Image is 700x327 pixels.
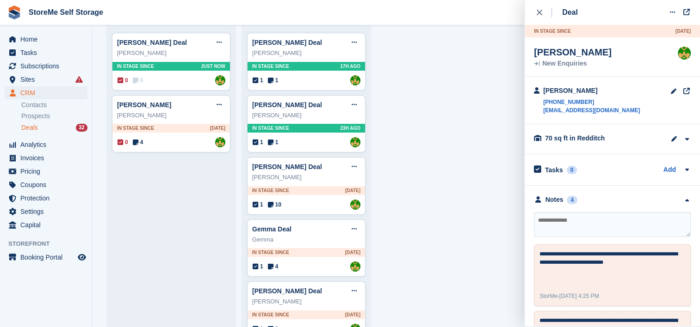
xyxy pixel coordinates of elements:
[5,46,87,59] a: menu
[252,235,360,244] div: Gemma
[253,262,263,271] span: 1
[252,39,322,46] a: [PERSON_NAME] Deal
[340,63,360,70] span: 17H AGO
[252,249,289,256] span: In stage since
[201,63,225,70] span: Just now
[545,195,564,205] div: Notes
[117,111,225,120] div: [PERSON_NAME]
[539,292,599,300] div: -
[20,192,76,205] span: Protection
[76,124,87,132] div: 32
[21,123,38,132] span: Deals
[20,86,76,99] span: CRM
[252,101,322,109] a: [PERSON_NAME] Deal
[210,125,225,132] span: [DATE]
[539,293,558,299] span: StorMe
[543,98,640,106] a: [PHONE_NUMBER]
[252,287,322,295] a: [PERSON_NAME] Deal
[117,101,171,109] a: [PERSON_NAME]
[5,165,87,178] a: menu
[253,76,263,85] span: 1
[345,311,360,318] span: [DATE]
[562,7,578,18] div: Deal
[5,138,87,151] a: menu
[252,163,322,170] a: [PERSON_NAME] Deal
[5,33,87,46] a: menu
[5,151,87,164] a: menu
[215,75,225,85] img: StorMe
[215,137,225,147] a: StorMe
[345,187,360,194] span: [DATE]
[21,111,87,121] a: Prospects
[117,63,154,70] span: In stage since
[268,76,279,85] span: 1
[5,205,87,218] a: menu
[675,28,691,35] span: [DATE]
[20,46,76,59] span: Tasks
[340,125,360,132] span: 23H AGO
[20,205,76,218] span: Settings
[5,218,87,231] a: menu
[350,261,360,272] a: StorMe
[252,63,289,70] span: In stage since
[20,138,76,151] span: Analytics
[350,75,360,85] img: StorMe
[8,239,92,248] span: Storefront
[5,178,87,191] a: menu
[268,262,279,271] span: 4
[5,86,87,99] a: menu
[117,125,154,132] span: In stage since
[350,137,360,147] img: StorMe
[25,5,107,20] a: StoreMe Self Storage
[117,39,187,46] a: [PERSON_NAME] Deal
[252,48,360,58] div: [PERSON_NAME]
[118,138,128,146] span: 0
[252,111,360,120] div: [PERSON_NAME]
[545,166,563,174] h2: Tasks
[117,48,225,58] div: [PERSON_NAME]
[20,178,76,191] span: Coupons
[5,60,87,73] a: menu
[20,151,76,164] span: Invoices
[534,47,612,58] div: [PERSON_NAME]
[534,28,571,35] span: In stage since
[252,187,289,194] span: In stage since
[133,76,143,85] span: 0
[5,192,87,205] a: menu
[20,33,76,46] span: Home
[345,249,360,256] span: [DATE]
[76,252,87,263] a: Preview store
[118,76,128,85] span: 0
[252,297,360,306] div: [PERSON_NAME]
[543,106,640,115] a: [EMAIL_ADDRESS][DOMAIN_NAME]
[5,251,87,264] a: menu
[252,173,360,182] div: [PERSON_NAME]
[253,138,263,146] span: 1
[663,165,676,176] a: Add
[21,123,87,133] a: Deals 32
[133,138,143,146] span: 4
[20,165,76,178] span: Pricing
[678,47,691,60] img: StorMe
[350,200,360,210] img: StorMe
[268,138,279,146] span: 1
[252,125,289,132] span: In stage since
[21,112,50,121] span: Prospects
[543,86,640,96] div: [PERSON_NAME]
[21,101,87,109] a: Contacts
[559,293,599,299] span: [DATE] 4:25 PM
[545,133,638,143] div: 70 sq ft in Redditch
[567,166,577,174] div: 0
[534,61,612,67] div: New Enquiries
[252,225,291,233] a: Gemma Deal
[20,218,76,231] span: Capital
[20,251,76,264] span: Booking Portal
[253,200,263,209] span: 1
[20,73,76,86] span: Sites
